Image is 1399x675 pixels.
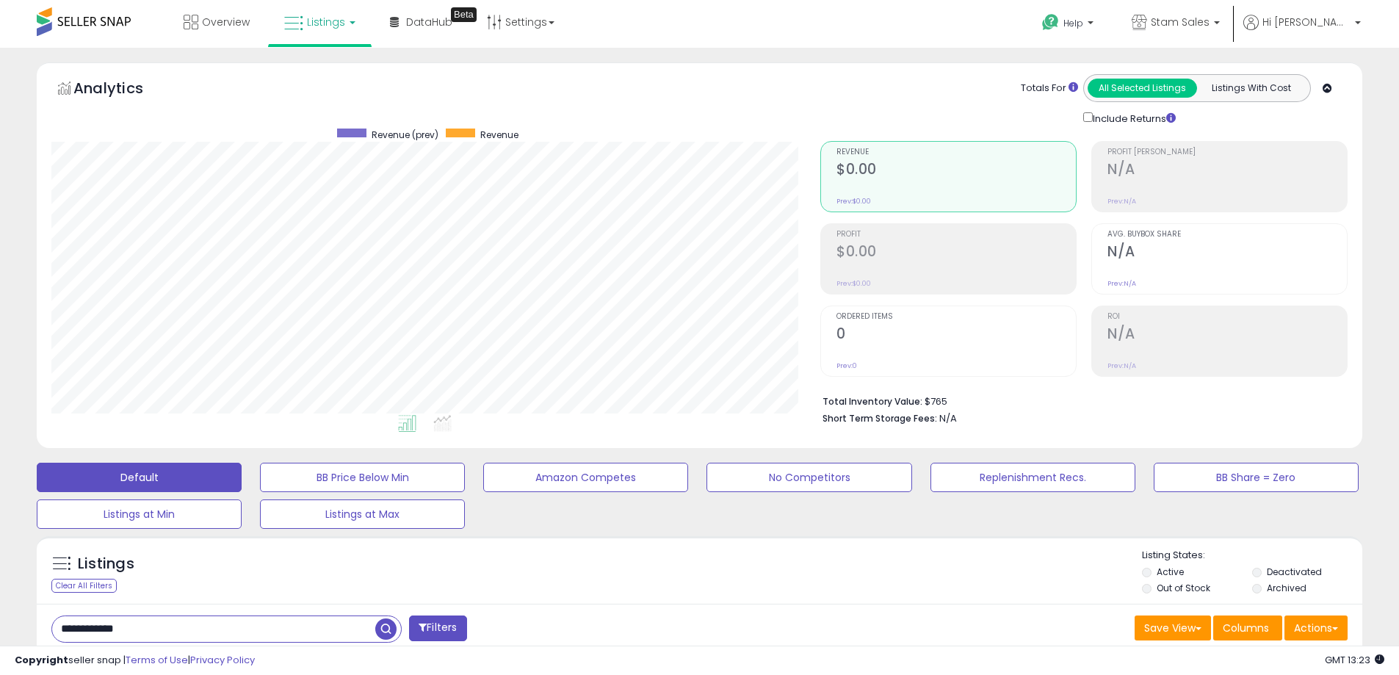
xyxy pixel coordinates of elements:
[1196,79,1306,98] button: Listings With Cost
[37,499,242,529] button: Listings at Min
[1157,582,1210,594] label: Out of Stock
[15,653,68,667] strong: Copyright
[1021,82,1078,95] div: Totals For
[51,579,117,593] div: Clear All Filters
[836,243,1076,263] h2: $0.00
[836,148,1076,156] span: Revenue
[1107,279,1136,288] small: Prev: N/A
[126,653,188,667] a: Terms of Use
[1213,616,1282,640] button: Columns
[1030,2,1108,48] a: Help
[78,554,134,574] h5: Listings
[1142,549,1362,563] p: Listing States:
[1267,566,1322,578] label: Deactivated
[836,231,1076,239] span: Profit
[1154,463,1359,492] button: BB Share = Zero
[1107,148,1347,156] span: Profit [PERSON_NAME]
[1151,15,1210,29] span: Stam Sales
[1107,325,1347,345] h2: N/A
[836,279,871,288] small: Prev: $0.00
[836,325,1076,345] h2: 0
[1107,231,1347,239] span: Avg. Buybox Share
[451,7,477,22] div: Tooltip anchor
[836,313,1076,321] span: Ordered Items
[1107,243,1347,263] h2: N/A
[409,616,466,641] button: Filters
[823,412,937,425] b: Short Term Storage Fees:
[73,78,172,102] h5: Analytics
[480,129,518,141] span: Revenue
[1325,653,1384,667] span: 2025-09-12 13:23 GMT
[190,653,255,667] a: Privacy Policy
[706,463,911,492] button: No Competitors
[1107,361,1136,370] small: Prev: N/A
[823,391,1337,409] li: $765
[1107,161,1347,181] h2: N/A
[202,15,250,29] span: Overview
[406,15,452,29] span: DataHub
[1107,313,1347,321] span: ROI
[1063,17,1083,29] span: Help
[939,411,957,425] span: N/A
[37,463,242,492] button: Default
[1223,621,1269,635] span: Columns
[836,197,871,206] small: Prev: $0.00
[930,463,1135,492] button: Replenishment Recs.
[1284,616,1348,640] button: Actions
[372,129,438,141] span: Revenue (prev)
[1267,582,1306,594] label: Archived
[823,395,922,408] b: Total Inventory Value:
[260,499,465,529] button: Listings at Max
[1157,566,1184,578] label: Active
[483,463,688,492] button: Amazon Competes
[1243,15,1361,48] a: Hi [PERSON_NAME]
[836,361,857,370] small: Prev: 0
[1088,79,1197,98] button: All Selected Listings
[1262,15,1351,29] span: Hi [PERSON_NAME]
[1041,13,1060,32] i: Get Help
[1107,197,1136,206] small: Prev: N/A
[836,161,1076,181] h2: $0.00
[1135,616,1211,640] button: Save View
[1072,109,1193,126] div: Include Returns
[260,463,465,492] button: BB Price Below Min
[307,15,345,29] span: Listings
[15,654,255,668] div: seller snap | |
